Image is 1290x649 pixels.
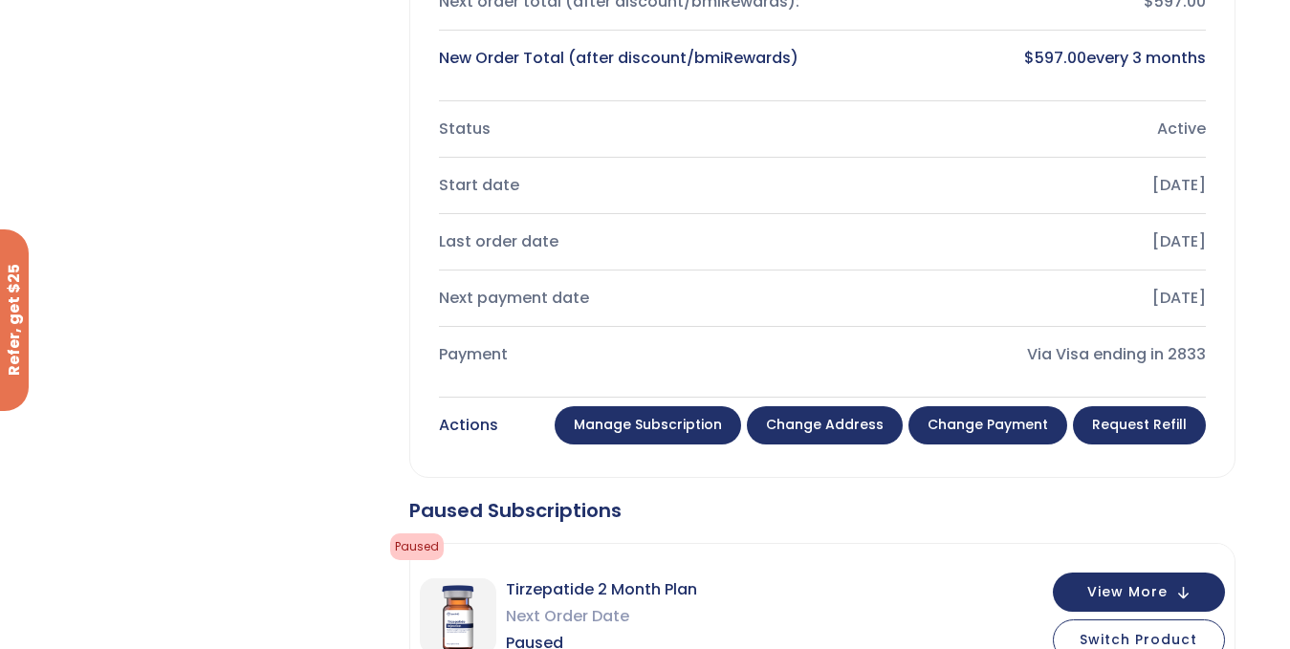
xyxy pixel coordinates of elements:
div: Payment [439,341,807,368]
span: $ [1024,47,1035,69]
div: [DATE] [838,228,1206,255]
div: Active [838,116,1206,142]
div: New Order Total (after discount/bmiRewards) [439,45,807,72]
bdi: 597.00 [1024,47,1086,69]
div: Actions [439,412,498,439]
a: Change payment [908,406,1067,444]
a: Manage Subscription [555,406,741,444]
div: Via Visa ending in 2833 [838,341,1206,368]
button: View More [1053,573,1225,612]
a: Request Refill [1073,406,1206,444]
div: Start date [439,172,807,199]
div: [DATE] [838,172,1206,199]
span: View More [1087,586,1168,598]
div: every 3 months [838,45,1206,72]
div: Last order date [439,228,807,255]
div: Paused Subscriptions [409,497,1235,524]
div: Next payment date [439,285,807,312]
div: [DATE] [838,285,1206,312]
a: Change address [747,406,903,444]
div: Status [439,116,807,142]
span: Switch Product [1080,630,1197,649]
span: Paused [390,533,444,560]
